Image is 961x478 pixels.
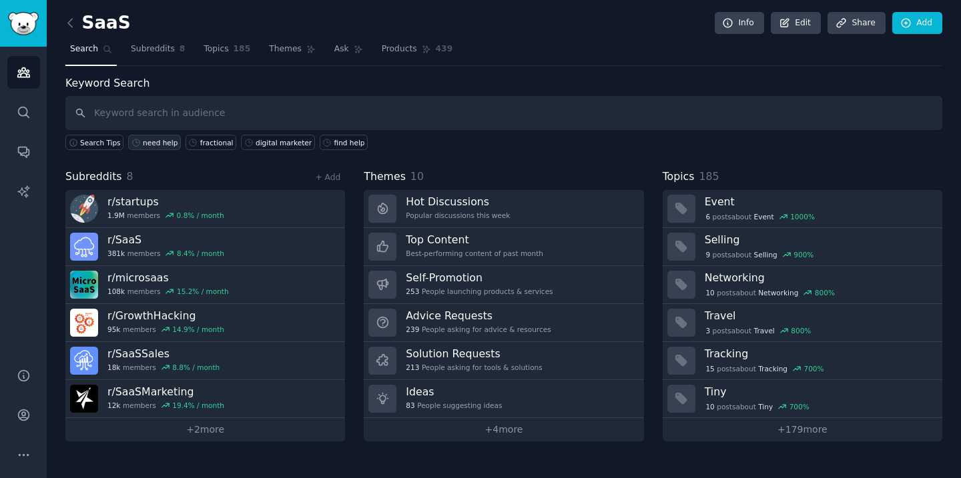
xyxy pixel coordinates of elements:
[406,195,510,209] h3: Hot Discussions
[107,363,220,372] div: members
[172,401,224,410] div: 19.4 % / month
[705,287,836,299] div: post s about
[320,135,368,150] a: find help
[705,271,933,285] h3: Networking
[406,287,419,296] span: 253
[815,288,835,297] div: 800 %
[663,418,942,441] a: +179more
[70,347,98,375] img: SaaSSales
[107,325,120,334] span: 95k
[406,325,419,334] span: 239
[663,304,942,342] a: Travel3postsaboutTravel800%
[107,401,224,410] div: members
[65,418,345,441] a: +2more
[754,326,775,335] span: Travel
[256,138,312,147] div: digital marketer
[107,385,224,399] h3: r/ SaaSMarketing
[65,13,131,34] h2: SaaS
[107,211,125,220] span: 1.9M
[364,190,643,228] a: Hot DiscussionsPopular discussions this week
[107,309,224,323] h3: r/ GrowthHacking
[406,363,542,372] div: People asking for tools & solutions
[172,325,224,334] div: 14.9 % / month
[406,309,551,323] h3: Advice Requests
[65,342,345,380] a: r/SaaSSales18kmembers8.8% / month
[663,380,942,418] a: Tiny10postsaboutTiny700%
[789,402,810,411] div: 700 %
[705,195,933,209] h3: Event
[705,364,714,373] span: 15
[330,39,368,66] a: Ask
[65,96,942,130] input: Keyword search in audience
[334,138,365,147] div: find help
[758,402,773,411] span: Tiny
[199,39,255,66] a: Topics185
[65,304,345,342] a: r/GrowthHacking95kmembers14.9% / month
[705,249,815,261] div: post s about
[143,138,178,147] div: need help
[793,250,814,259] div: 900 %
[364,304,643,342] a: Advice Requests239People asking for advice & resources
[705,347,933,361] h3: Tracking
[128,135,181,150] a: need help
[771,12,821,35] a: Edit
[107,249,125,258] span: 381k
[107,271,229,285] h3: r/ microsaas
[663,228,942,266] a: Selling9postsaboutSelling900%
[406,347,542,361] h3: Solution Requests
[804,364,824,373] div: 700 %
[107,287,125,296] span: 108k
[70,385,98,413] img: SaaSMarketing
[107,249,224,258] div: members
[65,77,149,89] label: Keyword Search
[65,380,345,418] a: r/SaaSMarketing12kmembers19.4% / month
[186,135,236,150] a: fractional
[70,271,98,299] img: microsaas
[70,233,98,261] img: SaaS
[406,363,419,372] span: 213
[65,266,345,304] a: r/microsaas108kmembers15.2% / month
[241,135,315,150] a: digital marketer
[705,326,710,335] span: 3
[364,228,643,266] a: Top ContentBest-performing content of past month
[410,170,424,183] span: 10
[791,326,811,335] div: 800 %
[758,364,787,373] span: Tracking
[705,401,811,413] div: post s about
[705,211,816,223] div: post s about
[406,401,502,410] div: People suggesting ideas
[705,212,710,221] span: 6
[705,385,933,399] h3: Tiny
[65,169,122,185] span: Subreddits
[364,169,406,185] span: Themes
[364,342,643,380] a: Solution Requests213People asking for tools & solutions
[663,190,942,228] a: Event6postsaboutEvent1000%
[107,363,120,372] span: 18k
[364,418,643,441] a: +4more
[705,325,812,337] div: post s about
[364,380,643,418] a: Ideas83People suggesting ideas
[364,266,643,304] a: Self-Promotion253People launching products & services
[663,266,942,304] a: Networking10postsaboutNetworking800%
[334,43,349,55] span: Ask
[663,169,695,185] span: Topics
[406,249,543,258] div: Best-performing content of past month
[705,309,933,323] h3: Travel
[715,12,764,35] a: Info
[107,233,224,247] h3: r/ SaaS
[754,250,777,259] span: Selling
[406,287,553,296] div: People launching products & services
[754,212,774,221] span: Event
[65,135,123,150] button: Search Tips
[663,342,942,380] a: Tracking15postsaboutTracking700%
[107,211,224,220] div: members
[406,325,551,334] div: People asking for advice & resources
[892,12,942,35] a: Add
[107,195,224,209] h3: r/ startups
[107,347,220,361] h3: r/ SaaSSales
[70,195,98,223] img: startups
[131,43,175,55] span: Subreddits
[406,233,543,247] h3: Top Content
[177,287,229,296] div: 15.2 % / month
[377,39,457,66] a: Products439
